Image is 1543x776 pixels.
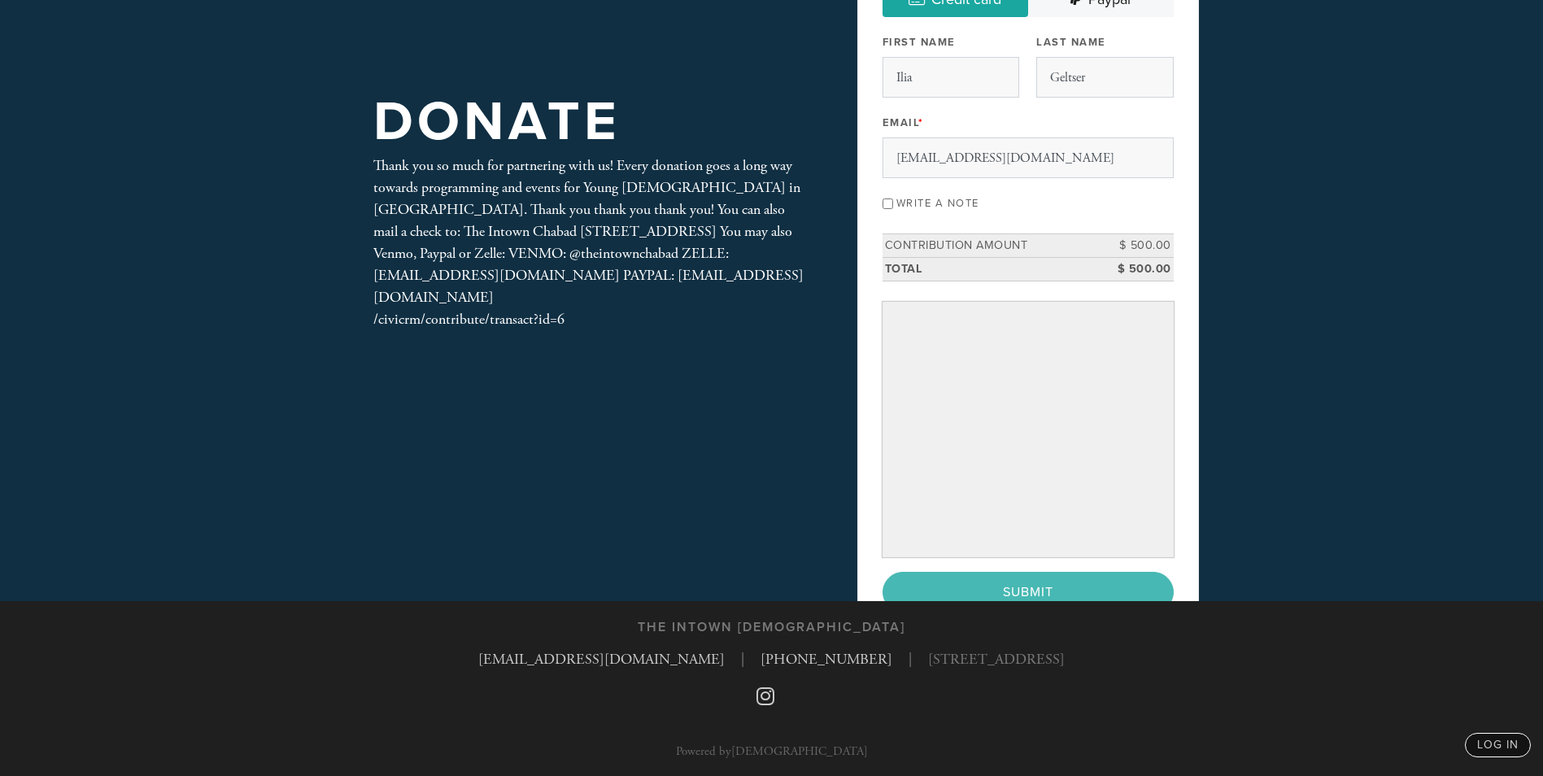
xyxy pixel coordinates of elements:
[886,305,1170,554] iframe: Secure payment input frame
[883,257,1101,281] td: Total
[1101,234,1174,258] td: $ 500.00
[676,745,868,757] p: Powered by
[1101,257,1174,281] td: $ 500.00
[1036,35,1106,50] label: Last Name
[373,308,804,330] div: /civicrm/contribute/transact?id=6
[373,96,621,149] h1: Donate
[731,743,868,759] a: [DEMOGRAPHIC_DATA]
[883,234,1101,258] td: Contribution Amount
[1465,733,1531,757] a: log in
[896,197,979,210] label: Write a note
[373,155,804,330] div: Thank you so much for partnering with us! Every donation goes a long way towards programming and ...
[761,650,892,669] a: [PHONE_NUMBER]
[741,648,744,670] span: |
[928,648,1065,670] span: [STREET_ADDRESS]
[918,116,924,129] span: This field is required.
[909,648,912,670] span: |
[883,35,956,50] label: First Name
[883,116,924,130] label: Email
[478,650,725,669] a: [EMAIL_ADDRESS][DOMAIN_NAME]
[638,620,905,635] h3: The Intown [DEMOGRAPHIC_DATA]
